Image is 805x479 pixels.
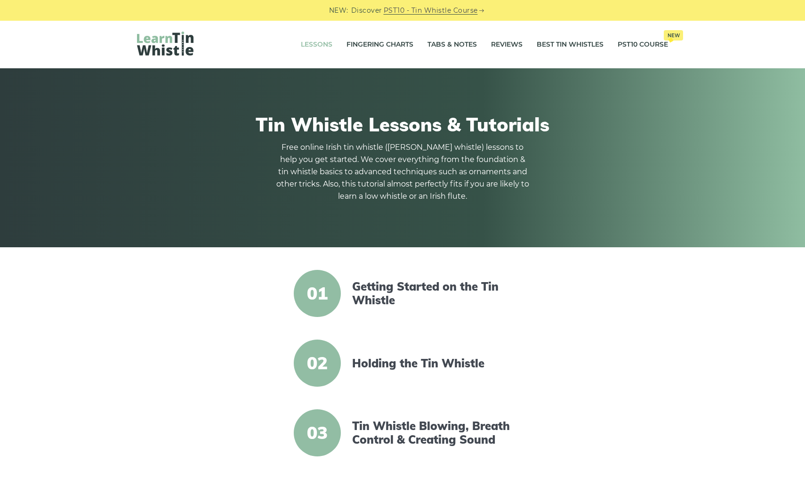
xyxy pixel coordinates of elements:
h1: Tin Whistle Lessons & Tutorials [137,113,668,136]
a: PST10 CourseNew [618,33,668,57]
a: Fingering Charts [346,33,413,57]
span: 03 [294,409,341,456]
a: Reviews [491,33,523,57]
a: Tabs & Notes [427,33,477,57]
p: Free online Irish tin whistle ([PERSON_NAME] whistle) lessons to help you get started. We cover e... [275,141,530,203]
span: New [664,30,683,41]
a: Tin Whistle Blowing, Breath Control & Creating Sound [352,419,514,447]
a: Best Tin Whistles [537,33,604,57]
span: 02 [294,340,341,387]
a: Holding the Tin Whistle [352,357,514,370]
span: 01 [294,270,341,317]
a: Lessons [301,33,332,57]
a: Getting Started on the Tin Whistle [352,280,514,307]
img: LearnTinWhistle.com [137,32,193,56]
